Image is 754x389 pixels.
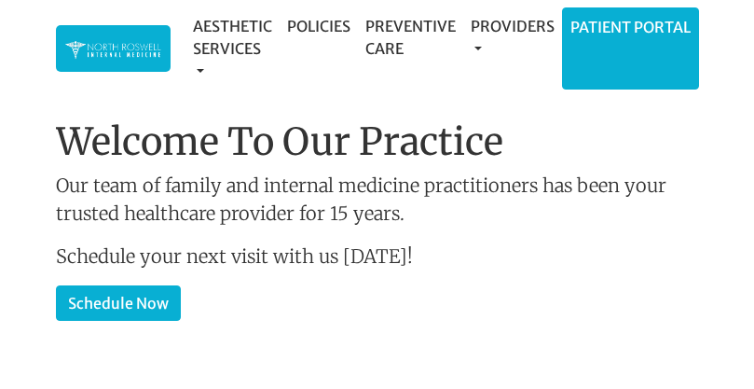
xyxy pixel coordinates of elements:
p: Our team of family and internal medicine practitioners has been your trusted healthcare provider ... [56,172,699,228]
h1: Welcome To Our Practice [56,119,699,164]
a: Aesthetic Services [185,7,280,90]
p: Schedule your next visit with us [DATE]! [56,243,699,271]
a: Patient Portal [563,8,698,46]
a: Schedule Now [56,285,181,321]
a: Policies [280,7,358,45]
a: Preventive Care [358,7,463,67]
img: North Roswell Internal Medicine [65,39,161,61]
a: Providers [463,7,562,67]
